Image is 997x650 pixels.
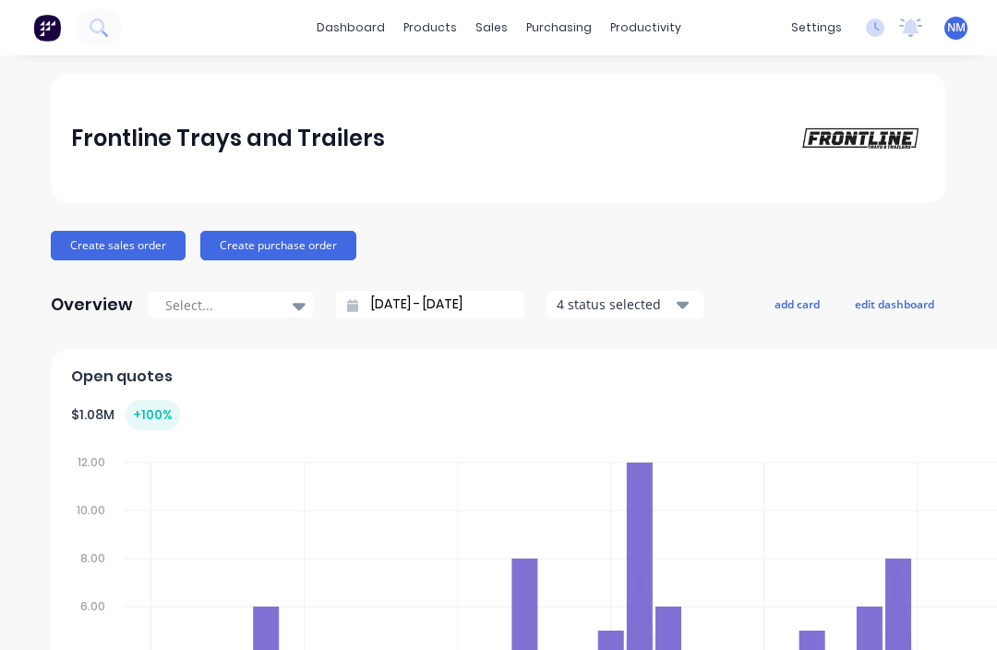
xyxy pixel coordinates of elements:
[33,14,61,42] img: Factory
[71,366,173,388] span: Open quotes
[517,14,601,42] div: purchasing
[763,292,832,316] button: add card
[51,286,133,323] div: Overview
[51,231,186,260] button: Create sales order
[77,502,105,518] tspan: 10.00
[843,292,946,316] button: edit dashboard
[200,231,356,260] button: Create purchase order
[394,14,466,42] div: products
[80,550,105,566] tspan: 8.00
[547,291,703,319] button: 4 status selected
[78,454,105,470] tspan: 12.00
[782,14,851,42] div: settings
[797,124,926,152] img: Frontline Trays and Trailers
[557,295,673,314] div: 4 status selected
[71,120,385,157] div: Frontline Trays and Trailers
[307,14,394,42] a: dashboard
[947,19,966,36] span: NM
[80,598,105,614] tspan: 6.00
[126,400,180,430] div: + 100 %
[71,400,180,430] div: $ 1.08M
[466,14,517,42] div: sales
[601,14,691,42] div: productivity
